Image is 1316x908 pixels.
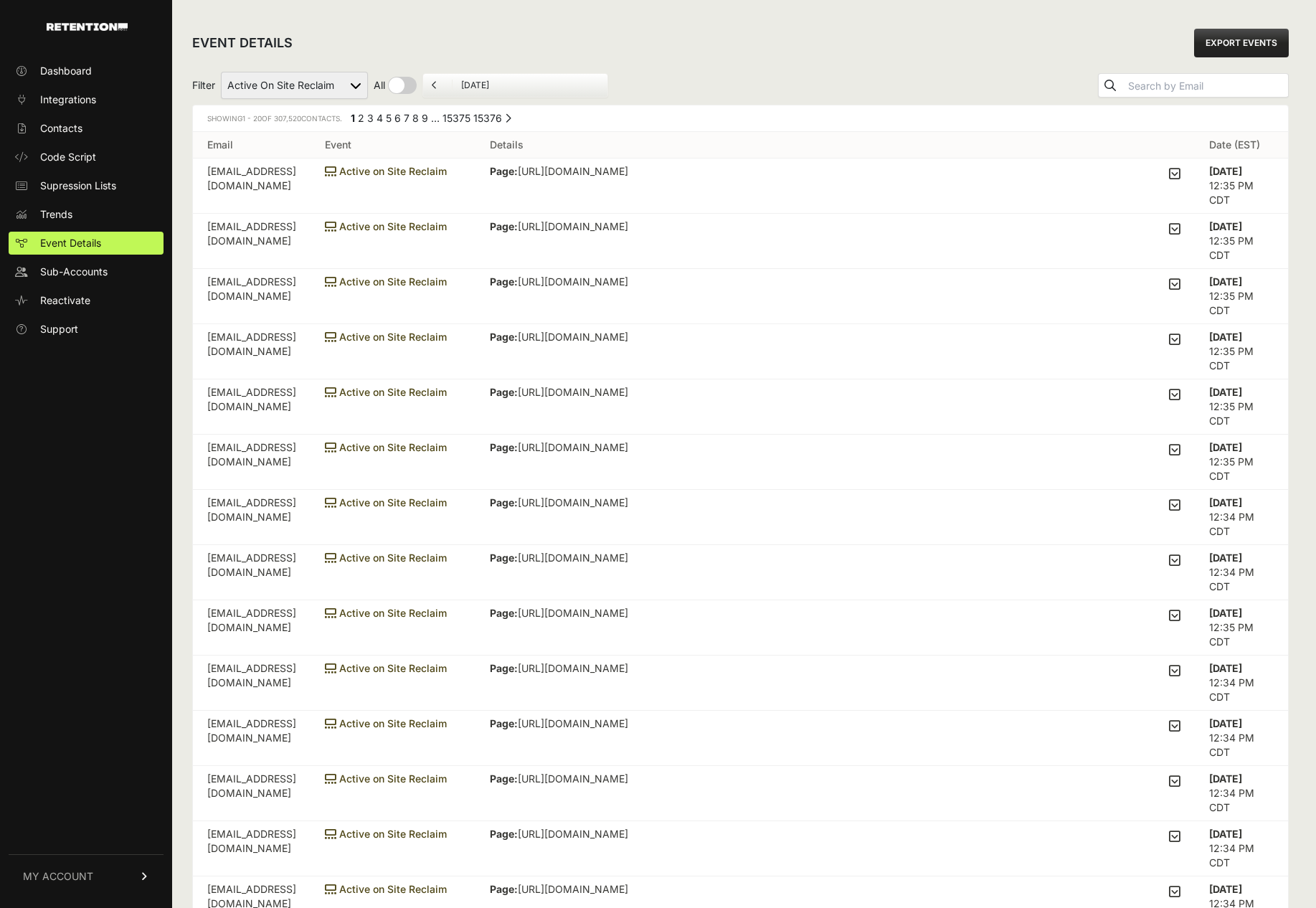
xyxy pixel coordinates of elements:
strong: Page: [490,607,518,619]
span: Code Script [40,150,96,164]
strong: [DATE] [1209,386,1242,398]
strong: [DATE] [1209,165,1242,177]
a: Trends [9,203,164,226]
td: [EMAIL_ADDRESS][DOMAIN_NAME] [193,435,311,490]
span: Event Details [40,236,101,250]
span: Active on Site Reclaim [325,496,447,509]
strong: [DATE] [1209,828,1242,840]
a: Page 15376 [473,112,502,124]
strong: Page: [490,220,518,232]
p: [URL][DOMAIN_NAME] [490,496,1158,510]
div: Pagination [348,111,511,129]
td: 12:34 PM CDT [1195,766,1288,821]
strong: Page: [490,772,518,785]
a: Page 3 [367,112,374,124]
td: [EMAIL_ADDRESS][DOMAIN_NAME] [193,379,311,435]
p: [URL][DOMAIN_NAME] [490,551,1158,565]
td: 12:35 PM CDT [1195,214,1288,269]
strong: [DATE] [1209,772,1242,785]
th: Date (EST) [1195,132,1288,159]
p: [URL][DOMAIN_NAME] [490,827,1103,841]
span: Active on Site Reclaim [325,275,447,288]
strong: Page: [490,165,518,177]
strong: [DATE] [1209,441,1242,453]
strong: [DATE] [1209,717,1242,729]
h2: EVENT DETAILS [192,33,293,53]
strong: [DATE] [1209,607,1242,619]
span: Support [40,322,78,336]
p: [URL][DOMAIN_NAME] [490,717,1158,731]
a: Page 7 [404,112,410,124]
span: MY ACCOUNT [23,869,93,884]
span: Active on Site Reclaim [325,331,447,343]
strong: [DATE] [1209,275,1242,288]
strong: [DATE] [1209,883,1242,895]
p: [URL][DOMAIN_NAME] [490,219,1158,234]
a: Integrations [9,88,164,111]
p: [URL][DOMAIN_NAME] [490,606,1086,620]
a: Dashboard [9,60,164,82]
a: Page 6 [394,112,401,124]
span: Supression Lists [40,179,116,193]
span: Active on Site Reclaim [325,772,447,785]
p: [URL][DOMAIN_NAME] [490,330,1102,344]
a: Page 8 [412,112,419,124]
span: Reactivate [40,293,90,308]
span: Active on Site Reclaim [325,441,447,453]
strong: Page: [490,275,518,288]
td: 12:34 PM CDT [1195,656,1288,711]
strong: Page: [490,552,518,564]
td: [EMAIL_ADDRESS][DOMAIN_NAME] [193,159,311,214]
span: Active on Site Reclaim [325,662,447,674]
td: [EMAIL_ADDRESS][DOMAIN_NAME] [193,324,311,379]
p: [URL][DOMAIN_NAME] [490,772,1086,786]
a: Page 15375 [442,112,470,124]
td: [EMAIL_ADDRESS][DOMAIN_NAME] [193,821,311,876]
strong: Page: [490,386,518,398]
strong: Page: [490,883,518,895]
strong: Page: [490,496,518,509]
strong: Page: [490,717,518,729]
a: Code Script [9,146,164,169]
span: Contacts [40,121,82,136]
a: Page 9 [422,112,428,124]
td: [EMAIL_ADDRESS][DOMAIN_NAME] [193,711,311,766]
a: Contacts [9,117,164,140]
strong: [DATE] [1209,552,1242,564]
a: Sub-Accounts [9,260,164,283]
a: MY ACCOUNT [9,854,164,898]
strong: Page: [490,662,518,674]
span: Active on Site Reclaim [325,883,447,895]
td: 12:35 PM CDT [1195,159,1288,214]
span: Active on Site Reclaim [325,552,447,564]
span: Contacts. [272,114,342,123]
td: 12:35 PM CDT [1195,600,1288,656]
a: Page 4 [377,112,383,124]
td: 12:34 PM CDT [1195,711,1288,766]
div: Showing of [207,111,342,126]
p: [URL][DOMAIN_NAME] [490,275,1158,289]
strong: Page: [490,828,518,840]
td: 12:35 PM CDT [1195,379,1288,435]
td: [EMAIL_ADDRESS][DOMAIN_NAME] [193,490,311,545]
a: Reactivate [9,289,164,312]
span: … [431,112,440,124]
a: Event Details [9,232,164,255]
span: Active on Site Reclaim [325,220,447,232]
span: Active on Site Reclaim [325,386,447,398]
strong: Page: [490,331,518,343]
span: Active on Site Reclaim [325,717,447,729]
td: 12:34 PM CDT [1195,490,1288,545]
input: Search by Email [1125,76,1288,96]
td: [EMAIL_ADDRESS][DOMAIN_NAME] [193,656,311,711]
span: 1 - 20 [242,114,262,123]
a: Page 5 [386,112,392,124]
p: [URL][DOMAIN_NAME] [490,882,1158,897]
span: Active on Site Reclaim [325,607,447,619]
strong: [DATE] [1209,220,1242,232]
span: Integrations [40,93,96,107]
select: Filter [221,72,368,99]
td: [EMAIL_ADDRESS][DOMAIN_NAME] [193,545,311,600]
span: Dashboard [40,64,92,78]
th: Event [311,132,475,159]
